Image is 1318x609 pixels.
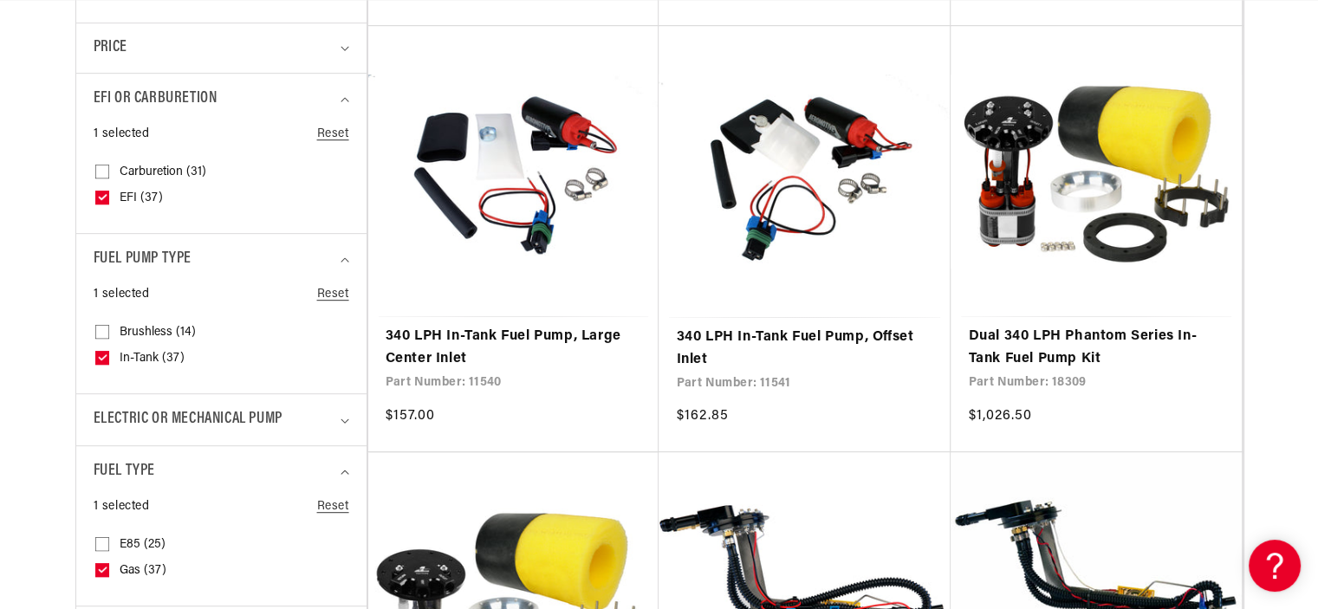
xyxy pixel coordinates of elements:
[94,407,282,432] span: Electric or Mechanical Pump
[968,326,1224,370] a: Dual 340 LPH Phantom Series In-Tank Fuel Pump Kit
[120,351,185,366] span: In-Tank (37)
[94,23,349,73] summary: Price
[676,327,933,371] a: 340 LPH In-Tank Fuel Pump, Offset Inlet
[94,74,349,125] summary: EFI or Carburetion (1 selected)
[94,394,349,445] summary: Electric or Mechanical Pump (0 selected)
[120,165,206,180] span: Carburetion (31)
[317,125,349,144] a: Reset
[120,537,166,553] span: E85 (25)
[94,87,218,112] span: EFI or Carburetion
[120,563,166,579] span: Gas (37)
[94,446,349,497] summary: Fuel Type (1 selected)
[317,497,349,516] a: Reset
[94,234,349,285] summary: Fuel Pump Type (1 selected)
[94,497,150,516] span: 1 selected
[386,326,642,370] a: 340 LPH In-Tank Fuel Pump, Large Center Inlet
[94,285,150,304] span: 1 selected
[94,125,150,144] span: 1 selected
[94,247,192,272] span: Fuel Pump Type
[94,459,155,484] span: Fuel Type
[120,191,163,206] span: EFI (37)
[94,36,127,60] span: Price
[120,325,196,340] span: Brushless (14)
[317,285,349,304] a: Reset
